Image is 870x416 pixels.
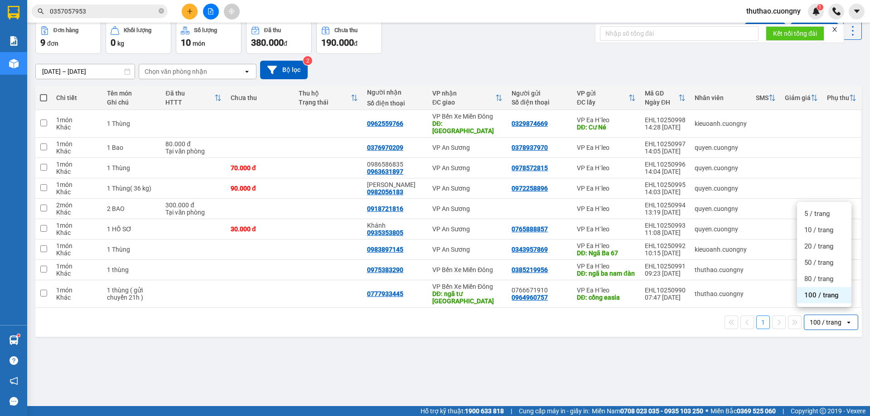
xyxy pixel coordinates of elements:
[432,283,503,290] div: VP Bến Xe Miền Đông
[231,225,290,233] div: 30.000 đ
[810,318,841,327] div: 100 / trang
[432,185,503,192] div: VP An Sương
[367,205,403,212] div: 0918721816
[10,377,18,385] span: notification
[10,397,18,406] span: message
[695,144,747,151] div: quyen.cuongny
[512,225,548,233] div: 0765888857
[165,90,214,97] div: Đã thu
[432,266,503,273] div: VP Bến Xe Miền Đông
[710,406,776,416] span: Miền Bắc
[804,291,839,300] span: 100 / trang
[107,144,157,151] div: 1 Bao
[203,4,219,19] button: file-add
[367,290,403,297] div: 0777933445
[645,168,686,175] div: 14:04 [DATE]
[645,263,686,270] div: EHL10250991
[577,205,636,212] div: VP Ea H`leo
[165,209,222,216] div: Tại văn phòng
[47,40,58,47] span: đơn
[695,185,747,192] div: quyen.cuongny
[224,4,240,19] button: aim
[797,202,851,307] ul: Menu
[107,90,157,97] div: Tên món
[40,37,45,48] span: 9
[9,335,19,345] img: warehouse-icon
[367,168,403,175] div: 0963631897
[645,242,686,249] div: EHL10250992
[165,140,222,148] div: 80.000 đ
[645,201,686,209] div: EHL10250994
[511,406,512,416] span: |
[367,89,423,96] div: Người nhận
[182,4,198,19] button: plus
[695,246,747,253] div: kieuoanh.cuongny
[465,407,504,415] strong: 1900 633 818
[145,67,207,76] div: Chọn văn phòng nhận
[695,94,747,101] div: Nhân viên
[592,406,703,416] span: Miền Nam
[512,266,548,273] div: 0385219956
[695,120,747,127] div: kieuoanh.cuongny
[751,86,780,110] th: Toggle SortBy
[804,242,833,251] span: 20 / trang
[303,56,312,65] sup: 2
[56,161,98,168] div: 1 món
[849,4,865,19] button: caret-down
[56,188,98,196] div: Khác
[432,246,503,253] div: VP An Sương
[56,229,98,236] div: Khác
[812,7,820,15] img: icon-new-feature
[165,99,214,106] div: HTTT
[572,86,640,110] th: Toggle SortBy
[577,164,636,172] div: VP Ea H`leo
[432,99,495,106] div: ĐC giao
[620,407,703,415] strong: 0708 023 035 - 0935 103 250
[107,246,157,253] div: 1 Thùng
[367,161,423,168] div: 0986586835
[785,94,811,101] div: Giảm giá
[818,4,822,10] span: 1
[367,222,423,229] div: Khánh
[820,408,826,414] span: copyright
[194,27,217,33] div: Số lượng
[208,8,214,14] span: file-add
[117,40,124,47] span: kg
[367,181,423,188] div: Anh Quang
[577,270,636,277] div: DĐ: ngã ba nam đàn
[367,229,403,236] div: 0935353805
[56,294,98,301] div: Khác
[354,40,358,47] span: đ
[260,61,308,79] button: Bộ lọc
[432,164,503,172] div: VP An Sương
[804,225,833,234] span: 10 / trang
[56,287,98,294] div: 1 món
[181,37,191,48] span: 10
[243,68,251,75] svg: open
[8,6,19,19] img: logo-vxr
[107,99,157,106] div: Ghi chú
[36,64,135,79] input: Select a date range.
[107,185,157,192] div: 1 Thùng( 36 kg)
[432,144,503,151] div: VP An Sương
[56,124,98,131] div: Khác
[827,94,849,101] div: Phụ thu
[519,406,590,416] span: Cung cấp máy in - giấy in:
[577,249,636,257] div: DĐ: Ngã Ba 67
[756,94,768,101] div: SMS
[9,36,19,46] img: solution-icon
[165,148,222,155] div: Tại văn phòng
[695,205,747,212] div: quyen.cuongny
[645,161,686,168] div: EHL10250996
[231,185,290,192] div: 90.000 đ
[737,407,776,415] strong: 0369 525 060
[512,164,548,172] div: 0978572815
[367,120,403,127] div: 0962559766
[577,144,636,151] div: VP Ea H`leo
[512,246,548,253] div: 0343957869
[10,356,18,365] span: question-circle
[159,8,164,14] span: close-circle
[432,113,503,120] div: VP Bến Xe Miền Đông
[831,26,838,33] span: close
[107,287,157,301] div: 1 thùng ( gửi chuyến 21h )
